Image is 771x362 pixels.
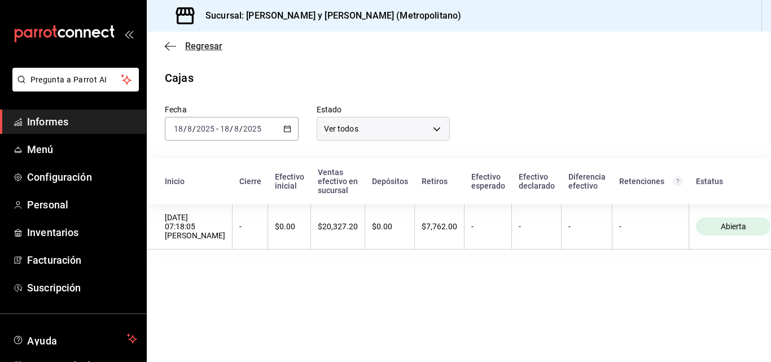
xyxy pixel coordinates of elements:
div: - [239,222,261,231]
div: Efectivo esperado [471,172,505,190]
span: / [192,124,196,133]
input: -- [187,124,192,133]
div: - [519,222,554,231]
span: / [183,124,187,133]
div: Retenciones [619,177,682,186]
font: Pregunta a Parrot AI [30,75,107,84]
div: Inicio [165,177,226,186]
button: Pregunta a Parrot AI [12,68,139,91]
font: Ver todos [324,124,358,133]
div: $7,762.00 [422,222,457,231]
a: Pregunta a Parrot AI [8,82,139,94]
button: Regresar [165,41,222,51]
font: Estado [317,105,342,114]
font: Inventarios [27,226,78,238]
font: Menú [27,143,54,155]
div: Cierre [239,177,261,186]
div: Diferencia efectivo [568,172,606,190]
div: Ventas efectivo en sucursal [318,168,358,195]
div: - [568,222,605,231]
span: / [230,124,233,133]
font: Cajas [165,71,194,85]
button: abrir_cajón_menú [124,29,133,38]
font: Informes [27,116,68,128]
div: Estatus [696,177,771,186]
div: Efectivo inicial [275,172,304,190]
input: ---- [196,124,215,133]
font: Suscripción [27,282,81,294]
div: - [619,222,682,231]
div: [DATE] 07:18:05 [PERSON_NAME] [165,213,225,240]
div: - [471,222,505,231]
font: Personal [27,199,68,211]
input: ---- [243,124,262,133]
font: Sucursal: [PERSON_NAME] y [PERSON_NAME] (Metropolitano) [205,10,461,21]
font: Facturación [27,254,81,266]
span: Abierta [716,222,751,231]
font: Fecha [165,105,187,114]
svg: Total de retenciones de propinas registradas [673,177,682,186]
div: Retiros [422,177,458,186]
font: Ayuda [27,335,58,347]
div: Efectivo declarado [519,172,555,190]
div: $20,327.20 [318,222,358,231]
font: Configuración [27,171,92,183]
input: -- [220,124,230,133]
span: / [239,124,243,133]
input: -- [173,124,183,133]
span: - [216,124,218,133]
div: $0.00 [275,222,304,231]
div: $0.00 [372,222,408,231]
input: -- [234,124,239,133]
div: Depósitos [372,177,408,186]
font: Regresar [185,41,222,51]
